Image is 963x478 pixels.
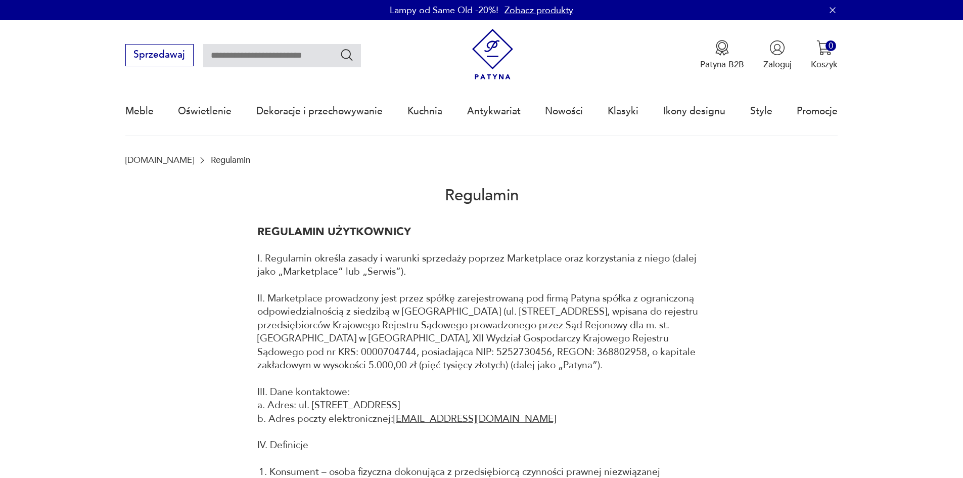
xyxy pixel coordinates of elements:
a: [DOMAIN_NAME] [125,155,194,165]
p: Regulamin [211,155,250,165]
p: Patyna B2B [700,59,744,70]
a: Sprzedawaj [125,52,194,60]
a: Antykwariat [467,88,521,135]
button: Szukaj [340,48,354,62]
div: 0 [826,40,836,51]
p: III. Dane kontaktowe: a. Adres: ul. [STREET_ADDRESS] b. Adres poczty elektronicznej: [257,385,706,425]
p: IV. Definicje [257,439,706,452]
a: Oświetlenie [178,88,232,135]
img: Ikonka użytkownika [769,40,785,56]
p: Zaloguj [763,59,792,70]
a: Dekoracje i przechowywanie [256,88,383,135]
img: Patyna - sklep z meblami i dekoracjami vintage [467,29,518,80]
img: Ikona medalu [714,40,730,56]
a: Ikony designu [663,88,725,135]
a: Nowości [545,88,583,135]
button: Sprzedawaj [125,44,194,66]
a: Kuchnia [407,88,442,135]
a: Meble [125,88,154,135]
a: Klasyki [608,88,638,135]
p: I. Regulamin określa zasady i warunki sprzedaży poprzez Marketplace oraz korzystania z niego (dal... [257,252,706,279]
h1: REGULAMIN UŻYTKOWNICY [257,225,706,238]
img: Ikona koszyka [816,40,832,56]
p: Koszyk [811,59,838,70]
a: Ikona medaluPatyna B2B [700,40,744,70]
button: 0Koszyk [811,40,838,70]
button: Patyna B2B [700,40,744,70]
a: [EMAIL_ADDRESS][DOMAIN_NAME] [393,412,556,425]
a: Promocje [797,88,838,135]
p: Lampy od Same Old -20%! [390,4,498,17]
a: Style [750,88,772,135]
a: Zobacz produkty [505,4,573,17]
p: II. Marketplace prowadzony jest przez spółkę zarejestrowaną pod firmą Patyna spółka z ograniczoną... [257,292,706,372]
button: Zaloguj [763,40,792,70]
h2: Regulamin [125,165,838,225]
